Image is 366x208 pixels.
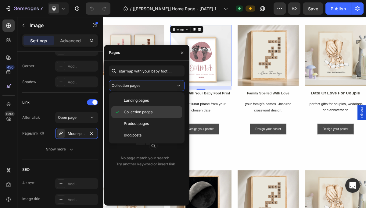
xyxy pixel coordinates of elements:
p: Design your poster [25,152,61,159]
div: Link [22,100,30,105]
button: Collection pages [109,80,185,91]
button: Show more [22,144,98,155]
div: Beta [5,111,15,116]
div: Undo/Redo [86,2,110,15]
p: Advanced [60,37,81,44]
p: Settings [30,37,47,44]
button: Open page [55,112,98,123]
div: Alt text [22,180,34,186]
div: Publish [331,5,346,12]
h2: your family’s names -inspired crossword design. [187,116,272,143]
p: 7 [40,5,43,12]
div: Add... [68,181,96,187]
button: 7 [2,2,45,15]
a: Design your poster [205,148,255,163]
h2: . Perfect gifts for couples, weddings, and anniversarie [281,116,366,143]
div: Moon-phases-poster [68,131,85,136]
span: Save [308,6,318,11]
button: Save [303,2,323,15]
div: Corner [22,63,34,69]
button: Publish [325,2,351,15]
span: [[PERSON_NAME]] Home Page - [DATE] 10:48:40 [133,5,221,12]
span: Open page [58,115,77,120]
span: Landing pages [124,98,149,103]
div: After click [22,115,40,120]
p: No page match your search. Try another keyword or insert link [116,155,175,167]
h1: the exact lunar phase from your chosen date [94,116,179,143]
div: Image title [22,196,40,202]
span: Collection pages [124,109,152,115]
div: Add... [68,64,96,69]
div: Open Intercom Messenger [345,178,360,193]
div: Page/link [22,131,45,136]
p: date of love for couple [282,101,365,110]
span: Blog posts [124,132,142,138]
img: [object Object] [281,11,366,96]
input: Insert link or search [109,65,185,76]
strong: family spelled with love [200,103,259,108]
div: Add... [68,79,96,85]
span: Popup 1 [357,125,363,141]
p: family hand in hand wall art [1,101,84,110]
span: Product pages [124,121,149,126]
p: Design your poster [118,152,154,159]
div: 450 [6,65,15,70]
img: [object Object] [187,11,272,96]
a: Design your poster [17,148,68,163]
p: Image [30,22,81,29]
div: Add... [68,197,96,203]
p: starmap with your baby foot print [94,101,178,110]
div: SEO [22,167,30,172]
div: Shadow [22,79,36,85]
span: / [130,5,131,12]
a: Design your poster [111,148,162,163]
div: Show more [46,146,74,152]
p: Design your poster [306,152,342,159]
div: Pages [109,50,120,55]
div: Image [101,14,114,20]
a: Design your poster [298,148,349,163]
div: Rich Text Editor. Editing area: main [94,101,179,111]
p: Design your poster [212,152,248,159]
iframe: Design area [103,17,366,208]
span: Collection pages [112,83,140,88]
img: [object Object] [94,11,179,96]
